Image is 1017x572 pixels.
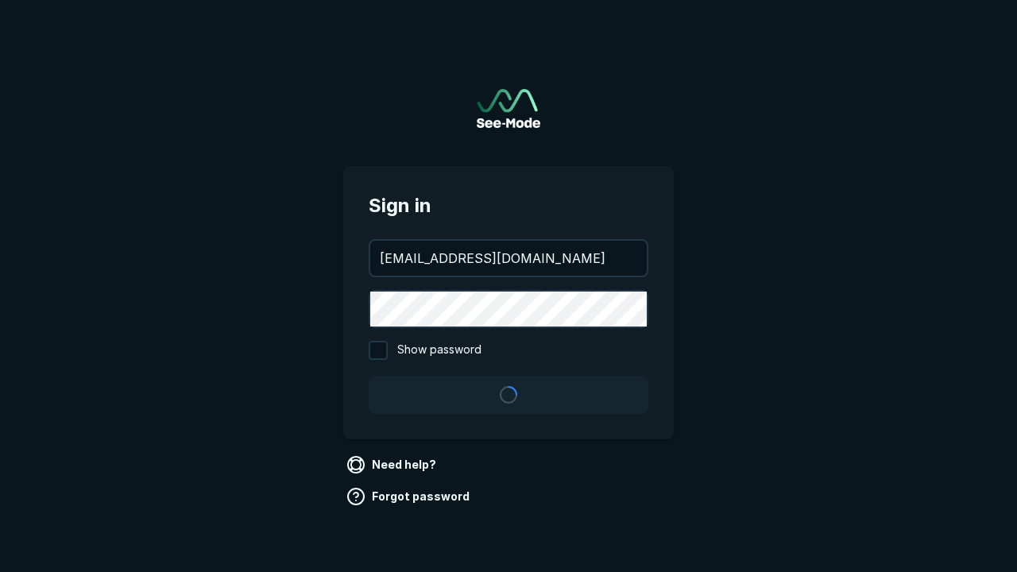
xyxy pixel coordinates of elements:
a: Forgot password [343,484,476,509]
span: Sign in [369,191,648,220]
a: Go to sign in [477,89,540,128]
span: Show password [397,341,481,360]
img: See-Mode Logo [477,89,540,128]
input: your@email.com [370,241,647,276]
a: Need help? [343,452,443,477]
